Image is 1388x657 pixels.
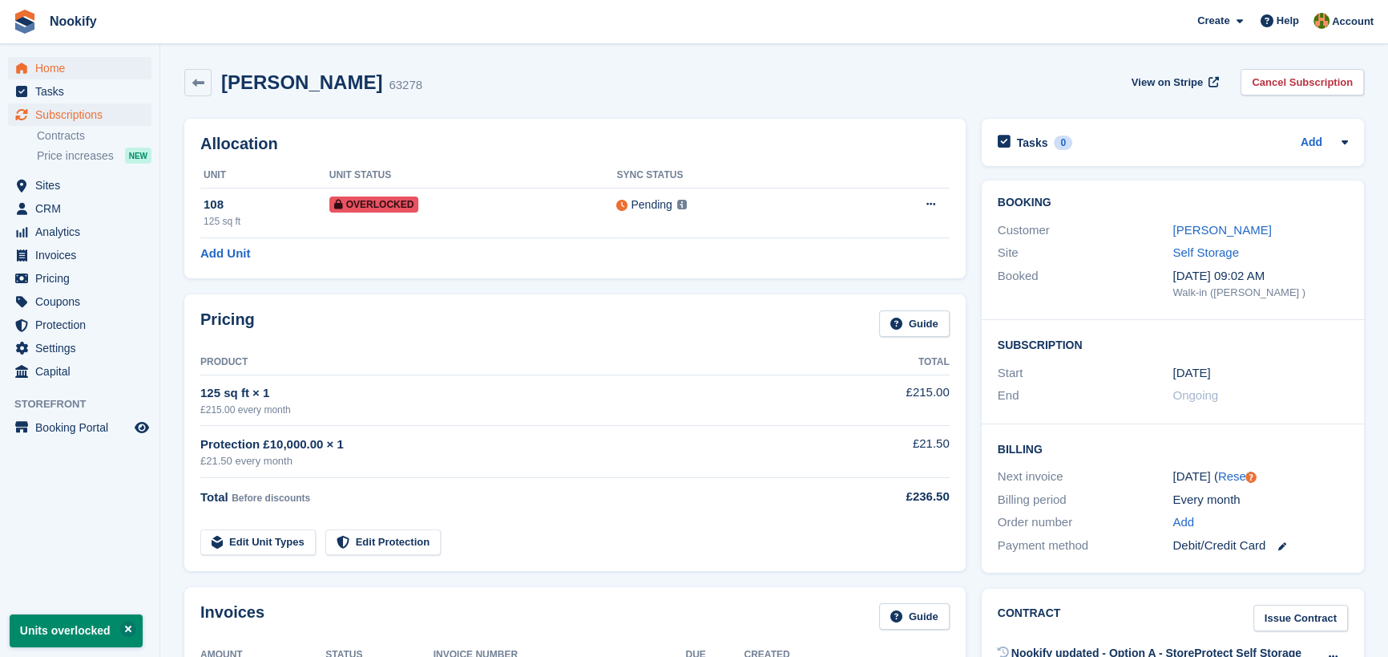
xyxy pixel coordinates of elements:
a: Contracts [37,128,151,144]
span: Ongoing [1172,388,1218,402]
a: menu [8,80,151,103]
a: Preview store [132,418,151,437]
a: menu [8,314,151,336]
a: menu [8,197,151,220]
span: View on Stripe [1132,75,1203,91]
a: Guide [879,310,950,337]
a: menu [8,416,151,439]
div: £215.00 every month [200,403,835,417]
a: Self Storage [1172,245,1239,259]
a: menu [8,57,151,79]
a: View on Stripe [1125,69,1222,95]
a: Reset [1218,469,1249,483]
h2: [PERSON_NAME] [221,71,382,93]
a: menu [8,337,151,359]
span: Overlocked [329,197,419,213]
a: Add [1301,134,1322,152]
div: Customer [998,221,1173,240]
span: Protection [35,314,131,336]
span: Create [1197,13,1229,29]
img: stora-icon-8386f47178a22dfd0bd8f6a31ec36ba5ce8667c1dd55bd0f319d3a0aa187defe.svg [13,10,37,34]
div: Walk-in ([PERSON_NAME] ) [1172,285,1348,301]
a: Cancel Subscription [1241,69,1364,95]
div: NEW [125,148,151,164]
a: Add Unit [200,245,250,263]
td: £21.50 [835,426,950,478]
span: Tasks [35,80,131,103]
div: 125 sq ft × 1 [200,384,835,403]
span: Price increases [37,148,114,164]
span: Booking Portal [35,416,131,439]
div: Debit/Credit Card [1172,537,1348,555]
div: End [998,387,1173,405]
a: menu [8,174,151,197]
h2: Subscription [998,336,1348,352]
a: Edit Unit Types [200,529,316,556]
a: menu [8,103,151,126]
a: Nookify [43,8,103,34]
time: 2024-12-01 01:00:00 UTC [1172,364,1210,383]
a: [PERSON_NAME] [1172,223,1271,237]
div: Start [998,364,1173,383]
span: Capital [35,360,131,383]
span: Account [1332,14,1374,30]
div: 125 sq ft [204,214,329,229]
h2: Tasks [1017,136,1048,150]
a: menu [8,290,151,313]
span: CRM [35,197,131,220]
span: Pricing [35,267,131,290]
div: 63278 [389,76,422,95]
a: menu [8,244,151,266]
div: Billing period [998,491,1173,509]
a: Price increases NEW [37,147,151,164]
div: £21.50 every month [200,453,835,469]
div: Every month [1172,491,1348,509]
a: menu [8,360,151,383]
span: Help [1277,13,1299,29]
div: 108 [204,196,329,214]
img: icon-info-grey-7440780725fd019a000dd9b08b2336e03edf1995a4989e88bcd33f0948082b44.svg [677,200,687,209]
span: Analytics [35,221,131,243]
a: Issue Contract [1253,605,1348,631]
span: Home [35,57,131,79]
span: Storefront [14,396,159,412]
h2: Invoices [200,603,264,630]
a: Edit Protection [325,529,441,556]
th: Unit Status [329,163,617,189]
div: [DATE] 09:02 AM [1172,267,1348,286]
h2: Billing [998,440,1348,456]
div: Order number [998,513,1173,532]
div: Next invoice [998,468,1173,486]
a: menu [8,267,151,290]
span: Total [200,490,228,504]
a: menu [8,221,151,243]
h2: Pricing [200,310,255,337]
span: Before discounts [232,493,310,504]
img: Tim [1313,13,1329,29]
div: Pending [631,197,672,213]
span: Coupons [35,290,131,313]
span: Subscriptions [35,103,131,126]
span: Sites [35,174,131,197]
a: Guide [879,603,950,630]
div: Site [998,244,1173,262]
th: Product [200,350,835,375]
th: Total [835,350,950,375]
a: Add [1172,513,1194,532]
div: Booked [998,267,1173,301]
h2: Allocation [200,135,950,153]
p: Units overlocked [10,614,143,647]
h2: Contract [998,605,1061,631]
div: [DATE] ( ) [1172,468,1348,486]
div: Tooltip anchor [1244,470,1258,485]
th: Unit [200,163,329,189]
span: Invoices [35,244,131,266]
td: £215.00 [835,375,950,425]
div: £236.50 [835,488,950,506]
span: Settings [35,337,131,359]
th: Sync Status [616,163,841,189]
div: 0 [1054,136,1072,150]
div: Protection £10,000.00 × 1 [200,436,835,454]
div: Payment method [998,537,1173,555]
h2: Booking [998,197,1348,209]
